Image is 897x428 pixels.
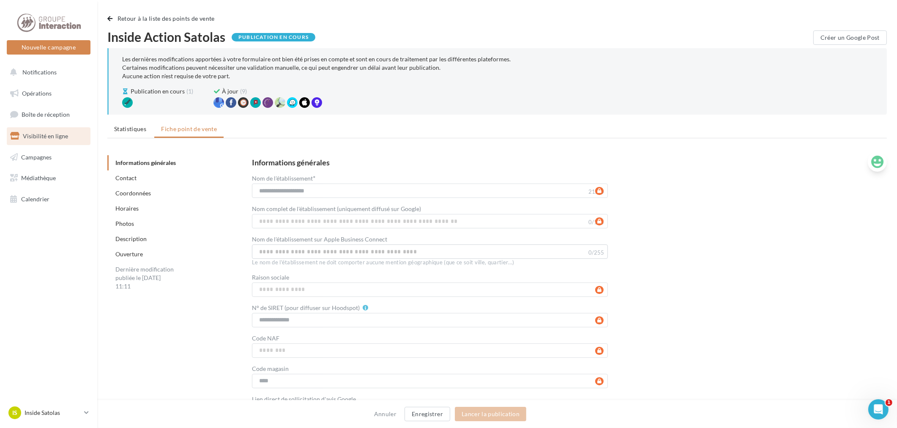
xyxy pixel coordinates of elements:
[115,189,151,197] a: Coordonnées
[115,220,134,227] a: Photos
[21,153,52,160] span: Campagnes
[455,407,526,421] button: Lancer la publication
[252,236,387,242] label: Nom de l'établissement sur Apple Business Connect
[252,175,315,181] label: Nom de l'établissement
[5,105,92,123] a: Boîte de réception
[186,87,193,96] span: (1)
[886,399,892,406] span: 1
[252,396,356,402] label: Lien direct de sollicitation d'avis Google
[107,14,218,24] button: Retour à la liste des points de vente
[252,259,608,266] div: Le nom de l'établissement ne doit comporter aucune mention géographique (que ce soit ville, quart...
[107,30,225,43] span: Inside Action Satolas
[21,174,56,181] span: Médiathèque
[813,30,887,45] button: Créer un Google Post
[118,15,215,22] span: Retour à la liste des points de vente
[131,87,185,96] span: Publication en cours
[252,274,289,280] label: Raison sociale
[240,87,247,96] span: (9)
[122,55,873,80] div: Les dernières modifications apportées à votre formulaire ont bien été prises en compte et sont en...
[405,407,450,421] button: Enregistrer
[22,69,57,76] span: Notifications
[115,205,139,212] a: Horaires
[5,127,92,145] a: Visibilité en ligne
[23,132,68,140] span: Visibilité en ligne
[115,159,176,166] a: Informations générales
[5,63,89,81] button: Notifications
[21,195,49,203] span: Calendrier
[5,85,92,102] a: Opérations
[252,305,360,311] label: N° de SIRET (pour diffuser sur Hoodspot)
[252,335,279,341] label: Code NAF
[589,250,604,255] label: 0/255
[5,190,92,208] a: Calendrier
[107,262,183,294] div: Dernière modification publiée le [DATE] 11:11
[22,90,52,97] span: Opérations
[115,235,147,242] a: Description
[115,174,137,181] a: Contact
[7,405,90,421] a: IS Inside Satolas
[5,148,92,166] a: Campagnes
[22,111,70,118] span: Boîte de réception
[222,87,238,96] span: À jour
[25,409,81,417] p: Inside Satolas
[252,366,289,372] label: Code magasin
[114,125,146,132] span: Statistiques
[7,40,90,55] button: Nouvelle campagne
[12,409,17,417] span: IS
[5,169,92,187] a: Médiathèque
[232,33,315,41] div: Publication en cours
[252,206,421,212] label: Nom complet de l'établissement (uniquement diffusé sur Google)
[589,189,604,195] label: 21/50
[589,219,604,225] label: 0/125
[252,159,330,166] div: Informations générales
[868,399,889,420] iframe: Intercom live chat
[115,250,143,258] a: Ouverture
[371,409,400,419] button: Annuler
